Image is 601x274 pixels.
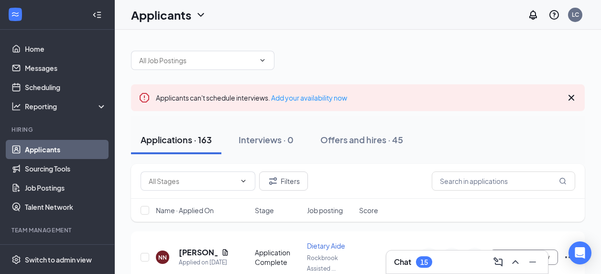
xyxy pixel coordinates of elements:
div: 15 [420,258,428,266]
a: Applicants [25,140,107,159]
div: Application Complete [255,248,301,267]
span: Score [359,205,378,215]
input: All Job Postings [139,55,255,66]
div: Hiring [11,126,105,134]
button: Minimize [525,254,540,270]
div: Open Intercom Messenger [568,241,591,264]
svg: Notifications [527,9,539,21]
svg: ChevronDown [195,9,207,21]
svg: Settings [11,255,21,264]
svg: MagnifyingGlass [559,177,567,185]
svg: Minimize [527,256,538,268]
div: Interviews · 0 [239,134,294,146]
h5: [PERSON_NAME] [179,247,218,258]
svg: Error [139,92,150,103]
span: Rockbrook Assisted ... [307,254,338,272]
div: Applied on [DATE] [179,258,229,267]
h3: Chat [394,257,411,267]
div: Team Management [11,226,105,234]
a: Job Postings [25,178,107,197]
input: All Stages [149,176,236,186]
a: Home [25,39,107,58]
svg: ChevronUp [510,256,521,268]
span: Dietary Aide [307,241,345,250]
span: Stage [255,205,274,215]
button: Schedule Interview [490,250,558,265]
svg: Collapse [92,10,102,20]
svg: ComposeMessage [492,256,504,268]
div: Applications · 163 [141,134,212,146]
div: Switch to admin view [25,255,92,264]
svg: Document [221,249,229,256]
a: Messages [25,58,107,78]
span: Applicants can't schedule interviews. [156,93,347,102]
span: Job posting [307,205,343,215]
button: ChevronUp [508,254,523,270]
svg: Ellipses [564,251,575,263]
div: NN [158,253,167,262]
button: Filter Filters [259,171,308,191]
svg: ChevronDown [240,177,247,185]
a: Sourcing Tools [25,159,107,178]
svg: Cross [566,92,577,103]
svg: WorkstreamLogo [11,10,20,19]
div: LC [572,11,579,19]
svg: Filter [267,175,279,187]
div: Reporting [25,102,107,111]
a: Scheduling [25,78,107,97]
div: Offers and hires · 45 [320,134,403,146]
h1: Applicants [131,7,191,23]
a: Talent Network [25,197,107,217]
svg: QuestionInfo [548,9,560,21]
button: ComposeMessage [491,254,506,270]
a: Add your availability now [271,93,347,102]
svg: ChevronDown [259,57,266,64]
span: Name · Applied On [156,205,214,215]
svg: Analysis [11,102,21,111]
input: Search in applications [432,171,575,191]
